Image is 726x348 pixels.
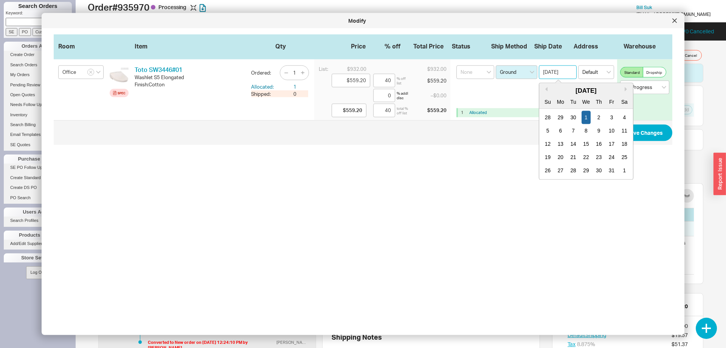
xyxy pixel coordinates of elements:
[135,74,245,81] div: Washlet S5 Elongated
[636,12,710,17] div: [EMAIL_ADDRESS][DOMAIN_NAME]
[646,69,662,75] span: Dropship
[461,110,466,115] div: 1
[594,151,603,164] div: day-23
[273,340,307,345] div: [PERSON_NAME]
[4,2,72,10] h1: Search Orders
[577,341,595,347] span: 8.875 %
[582,111,591,124] div: day-1
[620,137,629,151] div: day-18
[4,217,72,225] a: Search Profiles
[594,111,603,124] div: day-2
[397,76,410,85] div: % off list
[397,91,410,100] div: % addl disc
[88,12,365,20] div: Bill Suk | Salesperson: [PERSON_NAME]
[4,131,72,139] a: Email Templates
[6,10,72,18] p: Keyword:
[4,42,72,51] div: Orders Admin
[4,101,72,109] a: Needs Follow Up(17)
[582,151,591,164] div: day-22
[4,253,72,262] div: Store Settings
[594,124,603,137] div: day-9
[607,95,616,108] div: Fr
[607,111,616,124] div: day-3
[607,151,616,164] div: day-24
[110,66,129,84] img: SW3446_12_285_285_uglm4m
[607,124,616,137] div: day-10
[10,102,42,107] span: Needs Follow Up
[281,91,308,97] div: 0
[4,154,72,164] div: Purchase Orders
[556,124,565,137] div: day-6
[45,17,669,25] div: Modify
[135,81,245,87] div: Finish : Cotton
[332,66,370,72] div: $932.00
[96,70,101,73] svg: open menu
[543,87,548,92] button: Previous Month
[4,141,72,149] a: SE Quotes
[594,95,603,108] div: Th
[594,137,603,151] div: day-16
[332,104,366,117] input: Final Price
[543,137,552,151] div: day-12
[569,95,578,108] div: Tu
[10,83,40,87] span: Pending Review
[574,42,610,50] div: Address
[369,42,400,50] div: % off
[680,50,702,61] button: Cancel
[58,42,104,49] div: Room
[556,151,565,164] div: day-20
[543,151,552,164] div: day-19
[607,137,616,151] div: day-17
[4,71,72,79] a: My Orders
[408,106,448,115] div: $559.20
[611,42,668,50] div: Warehouse
[4,81,72,89] a: Pending Review(4)
[534,42,572,50] div: Ship Date
[408,66,448,72] div: $932.00
[569,164,578,177] div: day-28
[607,164,616,177] div: day-31
[4,184,72,192] a: Create DS PO
[4,240,72,248] a: Add/Edit Suppliers
[327,42,366,50] div: Price
[636,5,652,10] a: Bill Suk
[4,194,72,202] a: PO Search
[4,121,72,129] a: Search Billing
[251,83,308,90] button: Allocated:1
[4,174,72,182] a: Create Standard PO
[4,208,72,217] div: Users Admin
[275,42,304,49] div: Qty
[135,66,182,73] a: Toto SW3446#01
[491,42,533,50] div: Ship Method
[251,63,274,76] div: Ordered:
[569,124,578,137] div: day-7
[319,66,329,72] div: List:
[543,124,552,137] div: day-5
[620,164,629,177] div: day-1
[4,111,72,119] a: Inventory
[332,333,537,341] div: Shipping Notes
[403,42,444,50] div: Total Price
[469,110,487,115] button: Allocated
[452,42,490,50] div: Status
[539,86,633,95] div: [DATE]
[373,74,395,87] input: %
[110,89,129,97] a: Spec
[88,2,365,12] h1: Order # 935970
[58,66,104,79] input: Select Room
[625,87,629,92] button: Next month
[251,91,275,97] div: Shipped:
[685,52,697,58] span: Cancel
[624,69,640,75] span: Standard
[556,111,565,124] div: day-29
[408,92,448,99] div: – $0.00
[4,91,72,99] a: Open Quotes
[620,95,629,108] div: Sa
[135,42,240,49] div: Item
[620,111,629,124] div: day-4
[4,164,72,172] a: SE PO Follow Up
[582,137,591,151] div: day-15
[582,95,591,108] div: We
[26,266,49,279] button: Log Out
